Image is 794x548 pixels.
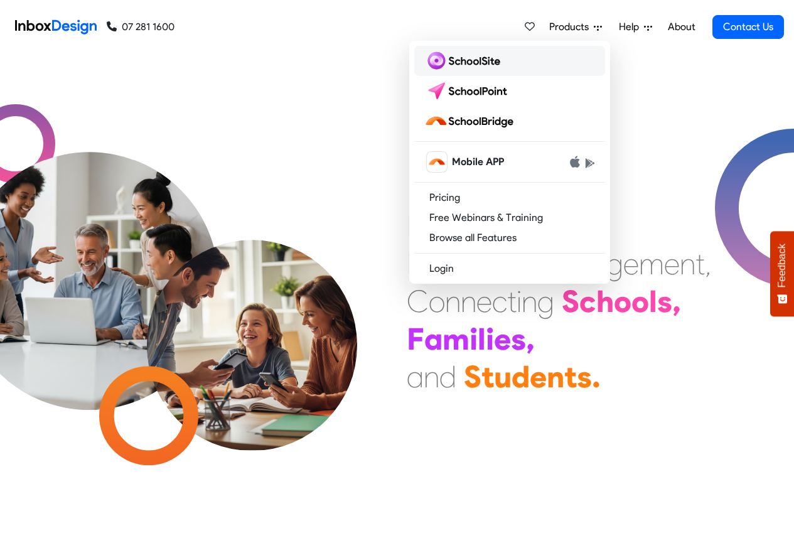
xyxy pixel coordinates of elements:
[619,19,644,35] span: Help
[407,320,424,358] div: F
[429,282,445,320] div: o
[492,282,507,320] div: c
[672,282,681,320] div: ,
[564,358,577,395] div: t
[407,245,422,282] div: E
[664,245,680,282] div: e
[414,228,605,248] a: Browse all Features
[464,358,481,395] div: S
[562,282,579,320] div: S
[526,320,535,358] div: ,
[657,282,672,320] div: s
[517,282,522,320] div: i
[407,207,711,395] div: Maximising Efficient & Engagement, Connecting Schools, Families, and Students.
[507,282,517,320] div: t
[424,358,439,395] div: n
[579,282,596,320] div: c
[695,245,705,282] div: t
[614,282,631,320] div: o
[424,51,505,71] img: schoolsite logo
[494,358,512,395] div: u
[121,188,384,451] img: parents_with_child.png
[530,358,547,395] div: e
[407,207,431,245] div: M
[596,282,614,320] div: h
[476,282,492,320] div: e
[439,358,456,395] div: d
[414,147,605,177] a: schoolbridge icon Mobile APP
[407,358,424,395] div: a
[639,245,664,282] div: m
[424,111,518,131] img: schoolbridge logo
[461,282,476,320] div: n
[547,358,564,395] div: n
[606,245,623,282] div: g
[407,282,429,320] div: C
[452,154,504,169] span: Mobile APP
[649,282,657,320] div: l
[544,14,607,40] a: Products
[424,320,443,358] div: a
[414,259,605,279] a: Login
[478,320,486,358] div: l
[414,208,605,228] a: Free Webinars & Training
[481,358,494,395] div: t
[443,320,469,358] div: m
[512,358,530,395] div: d
[522,282,537,320] div: n
[664,14,699,40] a: About
[614,14,657,40] a: Help
[469,320,478,358] div: i
[486,320,494,358] div: i
[631,282,649,320] div: o
[511,320,526,358] div: s
[577,358,592,395] div: s
[537,282,554,320] div: g
[705,245,711,282] div: ,
[107,19,174,35] a: 07 281 1600
[409,41,610,284] div: Products
[712,15,784,39] a: Contact Us
[680,245,695,282] div: n
[592,358,601,395] div: .
[414,188,605,208] a: Pricing
[623,245,639,282] div: e
[427,152,447,172] img: schoolbridge icon
[445,282,461,320] div: n
[494,320,511,358] div: e
[770,231,794,316] button: Feedback - Show survey
[424,81,513,101] img: schoolpoint logo
[549,19,594,35] span: Products
[776,244,788,287] span: Feedback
